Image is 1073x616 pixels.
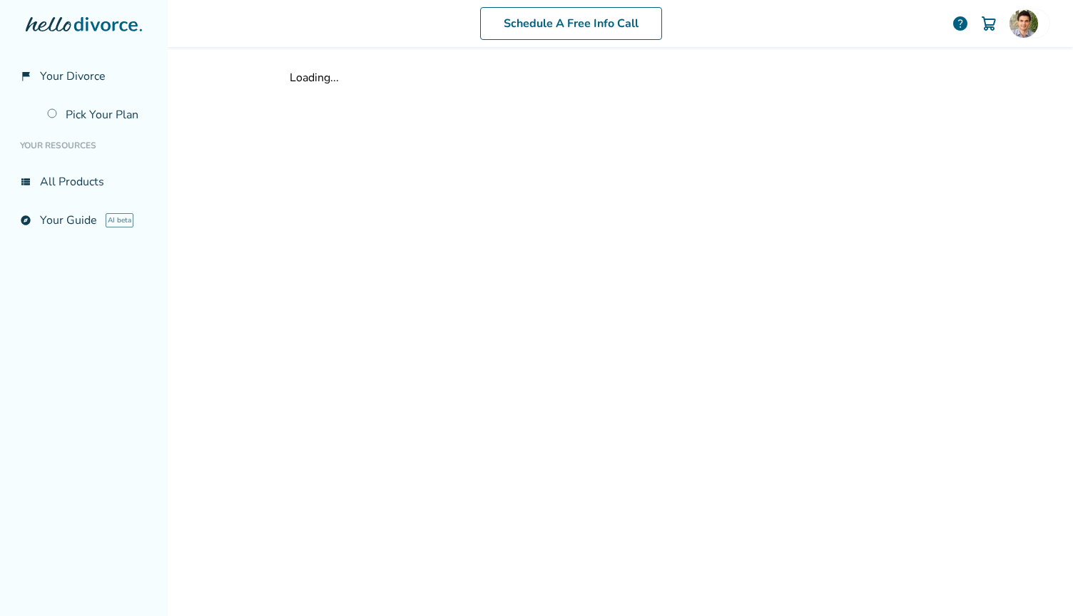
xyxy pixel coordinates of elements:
[40,68,106,84] span: Your Divorce
[980,15,997,32] img: Cart
[11,131,156,160] li: Your Resources
[290,70,952,86] div: Loading...
[106,213,133,227] span: AI beta
[20,215,31,226] span: explore
[20,176,31,188] span: view_list
[11,165,156,198] a: view_listAll Products
[480,7,662,40] a: Schedule A Free Info Call
[39,98,156,131] a: Pick Your Plan
[952,15,969,32] a: help
[1010,9,1038,38] img: Ismail Colak
[11,60,156,93] a: flag_2Your Divorce
[20,71,31,82] span: flag_2
[11,204,156,237] a: exploreYour GuideAI beta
